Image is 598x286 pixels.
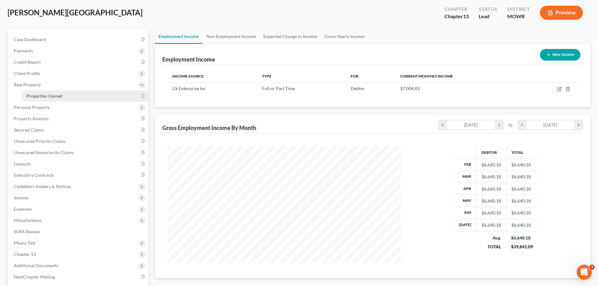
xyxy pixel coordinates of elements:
div: $6,640.18 [482,210,501,216]
span: Secured Claims [14,127,44,132]
span: Miscellaneous [14,218,42,223]
span: Income Source [172,74,204,78]
div: $39,841.09 [511,244,533,250]
span: Unsecured Nonpriority Claims [14,150,74,155]
span: Codebtors Insiders & Notices [14,184,71,189]
span: NextChapter Mailing [14,274,55,279]
span: Expenses [14,206,32,212]
a: Unsecured Nonpriority Claims [9,147,148,158]
span: Current Monthly Income [400,74,453,78]
a: Properties Owned [21,90,148,102]
a: Case Dashboard [9,34,148,45]
a: Lawsuits [9,158,148,170]
button: New Income [540,49,580,61]
a: Secured Claims [9,124,148,136]
th: Debtor [476,146,506,159]
iframe: Intercom live chat [577,265,592,280]
span: Ck Enterprise Inc [172,86,206,91]
span: Chapter 13 [14,251,36,257]
div: MOWB [507,13,530,20]
div: Lead [479,13,497,20]
th: [DATE] [454,219,477,231]
div: $6,640.18 [482,174,501,180]
td: $6,640.18 [506,195,538,207]
i: chevron_right [574,120,583,130]
span: Credit Report [14,59,41,65]
a: Property Analysis [9,113,148,124]
span: SOFA Review [14,229,40,234]
div: Employment Income [162,56,215,63]
span: Client Profile [14,71,40,76]
span: [PERSON_NAME][GEOGRAPHIC_DATA] [8,8,143,17]
a: Unsecured Priority Claims [9,136,148,147]
span: Property Analysis [14,116,49,121]
div: District [507,6,530,13]
div: Gross Employment Income By Month [162,124,256,132]
div: Avg. [481,235,501,241]
span: For [351,74,358,78]
th: Apr [454,183,477,195]
span: $7,004.83 [400,86,420,91]
a: Gross Yearly Income [321,29,368,44]
div: Status [479,6,497,13]
span: Additional Documents [14,263,58,268]
span: Means Test [14,240,35,246]
a: SOFA Review [9,226,148,237]
td: $6,640.18 [506,171,538,183]
td: $6,640.18 [506,219,538,231]
i: chevron_left [518,120,526,130]
a: Non Employment Income [202,29,260,44]
span: Income [14,195,28,200]
td: $6,640.18 [506,183,538,195]
td: $6,640.18 [506,207,538,219]
span: Full or Part Time [262,86,295,91]
div: Chapter [444,13,469,20]
div: $6,640.18 [511,235,533,241]
th: Jun [454,207,477,219]
div: [DATE] [447,120,495,130]
span: Personal Property [14,105,50,110]
span: Executory Contracts [14,172,54,178]
div: Chapter [444,6,469,13]
span: Lawsuits [14,161,31,166]
th: May [454,195,477,207]
a: Executory Contracts [9,170,148,181]
span: Type [262,74,272,78]
th: Feb [454,159,477,171]
span: Properties Owned [26,93,62,99]
div: [DATE] [526,120,574,130]
div: $6,640.18 [482,222,501,228]
a: Credit Report [9,57,148,68]
a: NextChapter Mailing [9,271,148,283]
td: $6,640.18 [506,159,538,171]
th: Mar [454,171,477,183]
div: $6,640.18 [482,186,501,192]
span: Debtor [351,86,365,91]
button: Preview [540,6,583,20]
span: Real Property [14,82,41,87]
span: 13 [463,13,469,19]
span: Case Dashboard [14,37,46,42]
div: $6,640.18 [482,162,501,168]
span: Unsecured Priority Claims [14,138,66,144]
div: $6,640.18 [482,198,501,204]
i: chevron_right [495,120,503,130]
i: chevron_left [439,120,447,130]
a: Expected Change in Income [260,29,321,44]
div: TOTAL [481,244,501,250]
a: Employment Income [155,29,202,44]
span: to [509,122,513,128]
th: Total [506,146,538,159]
span: 3 [590,265,595,270]
span: Payments [14,48,33,53]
